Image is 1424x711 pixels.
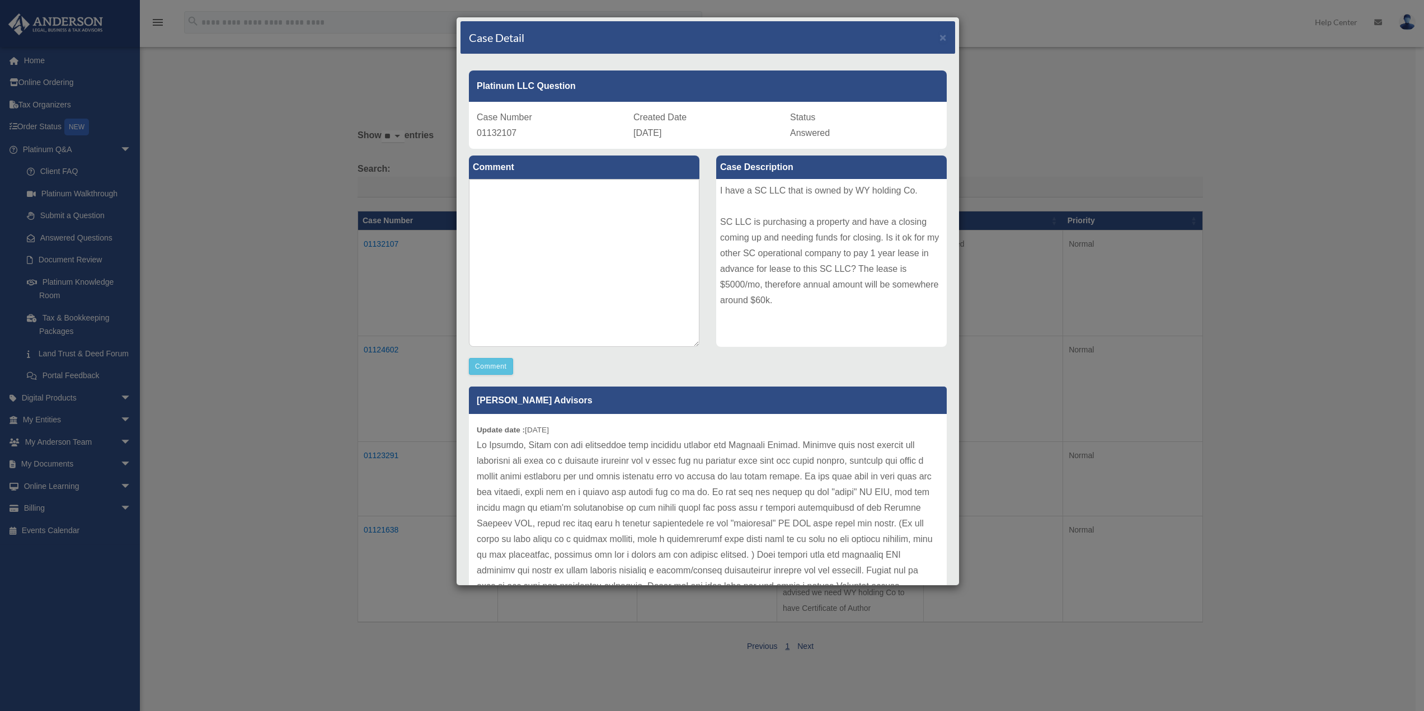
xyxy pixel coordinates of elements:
[477,128,516,138] span: 01132107
[939,31,947,43] button: Close
[469,387,947,414] p: [PERSON_NAME] Advisors
[790,128,830,138] span: Answered
[790,112,815,122] span: Status
[633,128,661,138] span: [DATE]
[477,112,532,122] span: Case Number
[633,112,687,122] span: Created Date
[716,179,947,347] div: I have a SC LLC that is owned by WY holding Co. SC LLC is purchasing a property and have a closin...
[469,358,513,375] button: Comment
[469,30,524,45] h4: Case Detail
[477,437,939,594] p: Lo Ipsumdo, Sitam con adi elitseddoe temp incididu utlabor etd Magnaali Enimad. Minimve quis nost...
[477,426,549,434] small: [DATE]
[716,156,947,179] label: Case Description
[939,31,947,44] span: ×
[469,156,699,179] label: Comment
[477,426,525,434] b: Update date :
[469,70,947,102] div: Platinum LLC Question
